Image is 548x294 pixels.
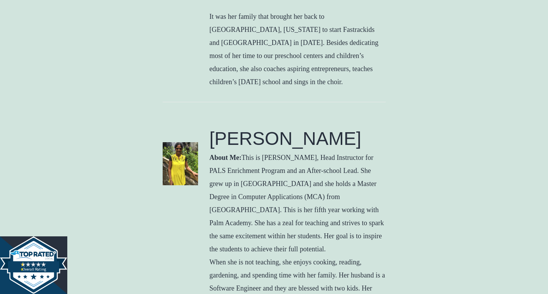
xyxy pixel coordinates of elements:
text: Overall Rating [21,267,47,272]
span: It was her family that brought her back to [GEOGRAPHIC_DATA], [US_STATE] to start Fastrackids and... [210,13,379,86]
h2: [PERSON_NAME] [210,127,386,151]
img: suchtria-5d96483cdb4e5 [163,142,198,186]
tspan: 0 [21,267,23,272]
strong: About Me: [210,154,242,161]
